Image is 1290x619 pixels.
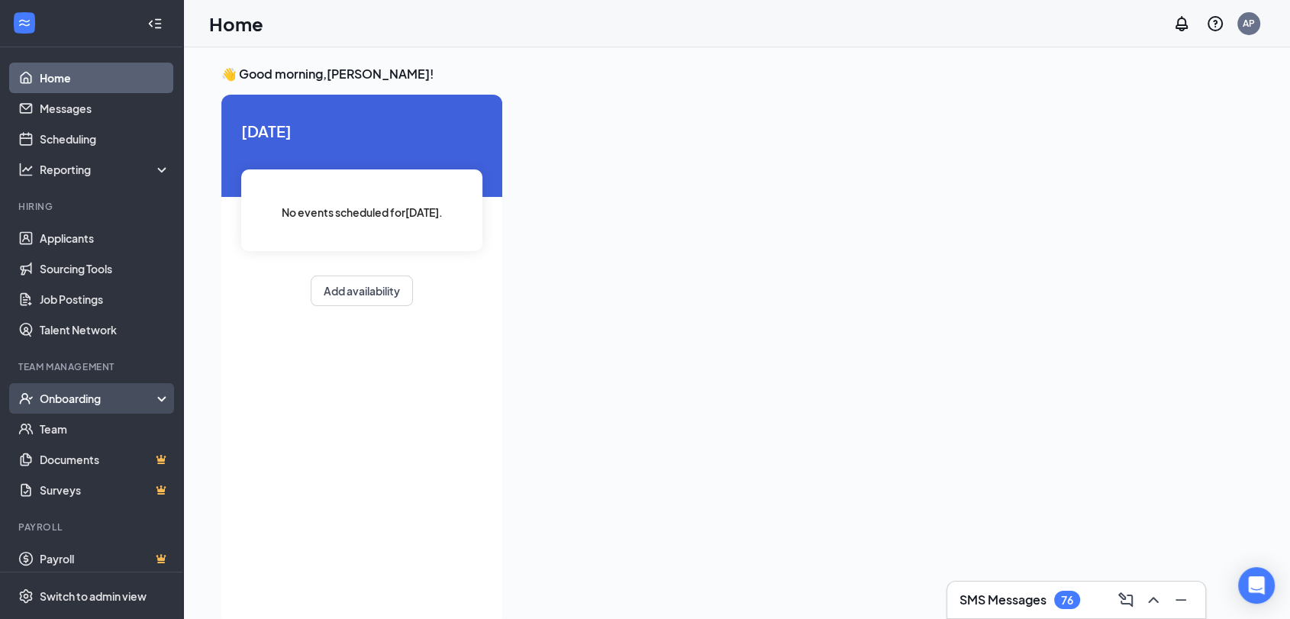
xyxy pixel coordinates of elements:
h3: SMS Messages [959,592,1047,608]
svg: Settings [18,588,34,604]
div: Team Management [18,360,167,373]
h3: 👋 Good morning, [PERSON_NAME] ! [221,66,1252,82]
div: Open Intercom Messenger [1238,567,1275,604]
button: Minimize [1169,588,1193,612]
svg: ComposeMessage [1117,591,1135,609]
div: Payroll [18,521,167,534]
span: No events scheduled for [DATE] . [282,204,443,221]
div: Hiring [18,200,167,213]
a: SurveysCrown [40,475,170,505]
svg: Notifications [1172,15,1191,33]
div: Reporting [40,162,171,177]
a: Applicants [40,223,170,253]
svg: UserCheck [18,391,34,406]
svg: WorkstreamLogo [17,15,32,31]
a: Sourcing Tools [40,253,170,284]
div: Switch to admin view [40,588,147,604]
svg: ChevronUp [1144,591,1163,609]
button: Add availability [311,276,413,306]
svg: Analysis [18,162,34,177]
a: DocumentsCrown [40,444,170,475]
button: ChevronUp [1141,588,1166,612]
a: Talent Network [40,314,170,345]
a: Home [40,63,170,93]
svg: Minimize [1172,591,1190,609]
h1: Home [209,11,263,37]
button: ComposeMessage [1114,588,1138,612]
div: 76 [1061,594,1073,607]
a: Team [40,414,170,444]
svg: Collapse [147,16,163,31]
div: Onboarding [40,391,157,406]
span: [DATE] [241,119,482,143]
a: PayrollCrown [40,543,170,574]
a: Job Postings [40,284,170,314]
a: Scheduling [40,124,170,154]
div: AP [1243,17,1255,30]
a: Messages [40,93,170,124]
svg: QuestionInfo [1206,15,1224,33]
